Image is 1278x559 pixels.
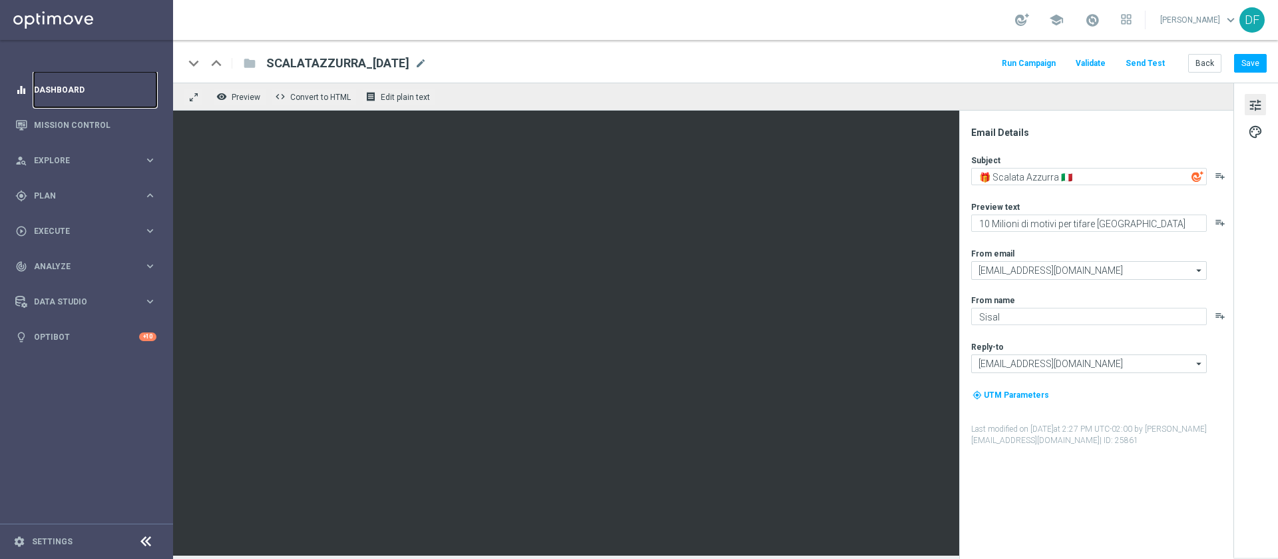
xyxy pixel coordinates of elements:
[1248,97,1263,114] span: tune
[971,155,1000,166] label: Subject
[15,332,157,342] button: lightbulb Optibot +10
[971,202,1020,213] label: Preview text
[381,93,430,102] span: Edit plain text
[972,390,982,400] i: my_location
[15,190,144,202] div: Plan
[15,225,144,237] div: Execute
[213,88,266,105] button: remove_red_eye Preview
[1049,13,1064,27] span: school
[34,227,144,235] span: Execute
[15,296,144,308] div: Data Studio
[971,249,1014,259] label: From email
[15,225,27,237] i: play_circle_outline
[1245,121,1266,142] button: palette
[34,319,139,354] a: Optibot
[232,93,260,102] span: Preview
[1223,13,1238,27] span: keyboard_arrow_down
[1000,55,1058,73] button: Run Campaign
[15,155,27,167] i: person_search
[1074,55,1108,73] button: Validate
[1159,10,1239,30] a: [PERSON_NAME]keyboard_arrow_down
[144,260,156,273] i: keyboard_arrow_right
[1076,59,1106,68] span: Validate
[272,88,357,105] button: code Convert to HTML
[15,261,27,273] i: track_changes
[15,261,157,272] button: track_changes Analyze keyboard_arrow_right
[34,72,156,107] a: Dashboard
[266,55,409,71] span: SCALATAZZURRA_2024-06-03
[139,332,156,341] div: +10
[971,295,1015,306] label: From name
[415,57,427,69] span: mode_edit
[15,120,157,131] button: Mission Control
[15,261,144,273] div: Analyze
[971,127,1232,139] div: Email Details
[32,538,73,546] a: Settings
[34,107,156,143] a: Mission Control
[15,155,157,166] button: person_search Explore keyboard_arrow_right
[15,107,156,143] div: Mission Control
[971,342,1004,352] label: Reply-to
[1248,123,1263,141] span: palette
[971,354,1207,373] input: Select
[15,85,157,95] button: equalizer Dashboard
[1124,55,1167,73] button: Send Test
[15,191,157,201] button: gps_fixed Plan keyboard_arrow_right
[34,192,144,200] span: Plan
[1191,171,1203,183] img: optiGenie.svg
[984,390,1049,400] span: UTM Parameters
[1239,7,1265,33] div: DF
[144,225,156,237] i: keyboard_arrow_right
[34,157,144,165] span: Explore
[15,155,144,167] div: Explore
[144,295,156,308] i: keyboard_arrow_right
[144,154,156,167] i: keyboard_arrow_right
[1193,355,1206,372] i: arrow_drop_down
[971,261,1207,280] input: Select
[34,298,144,306] span: Data Studio
[275,91,286,102] span: code
[13,536,25,548] i: settings
[971,424,1232,446] label: Last modified on [DATE] at 2:27 PM UTC-02:00 by [PERSON_NAME][EMAIL_ADDRESS][DOMAIN_NAME]
[15,190,27,202] i: gps_fixed
[290,93,351,102] span: Convert to HTML
[1215,217,1225,228] button: playlist_add
[15,331,27,343] i: lightbulb
[362,88,436,105] button: receipt Edit plain text
[144,189,156,202] i: keyboard_arrow_right
[971,388,1050,402] button: my_location UTM Parameters
[365,91,376,102] i: receipt
[1234,54,1267,73] button: Save
[1188,54,1221,73] button: Back
[1215,310,1225,321] button: playlist_add
[1245,94,1266,115] button: tune
[15,226,157,237] button: play_circle_outline Execute keyboard_arrow_right
[15,296,157,307] button: Data Studio keyboard_arrow_right
[15,319,156,354] div: Optibot
[1193,262,1206,279] i: arrow_drop_down
[34,263,144,271] span: Analyze
[15,84,27,96] i: equalizer
[15,72,156,107] div: Dashboard
[1100,436,1138,445] span: | ID: 25861
[1215,171,1225,181] button: playlist_add
[216,91,227,102] i: remove_red_eye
